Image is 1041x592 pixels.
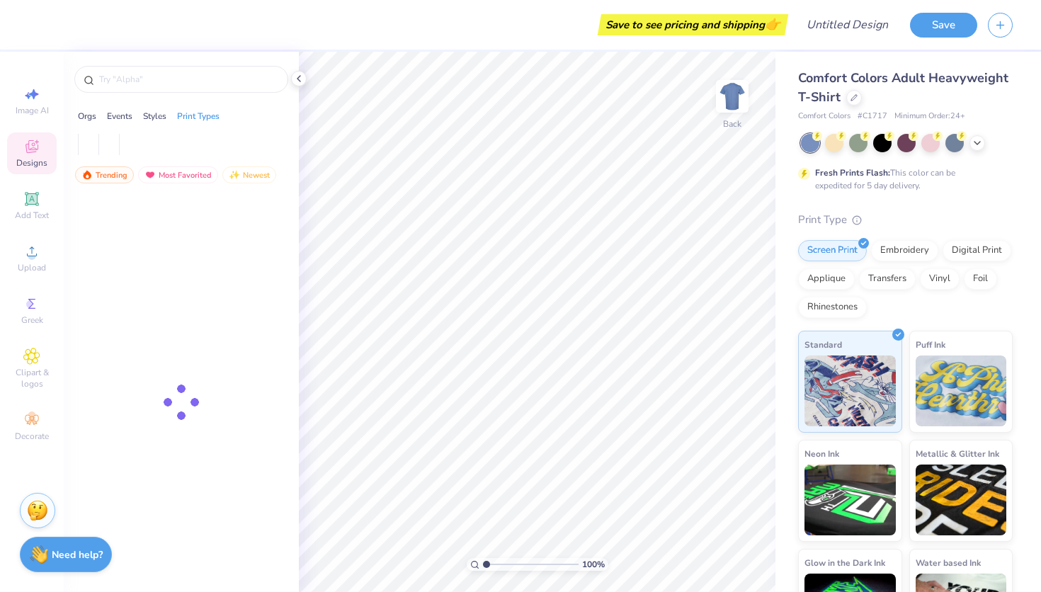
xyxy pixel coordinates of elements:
div: Screen Print [798,240,867,261]
img: Standard [804,355,896,426]
img: Back [718,82,746,110]
div: Back [723,118,741,130]
span: Designs [16,157,47,169]
div: Events [107,110,132,123]
span: Water based Ink [916,555,981,570]
div: Newest [222,166,276,183]
span: Puff Ink [916,337,945,352]
span: Metallic & Glitter Ink [916,446,999,461]
span: Minimum Order: 24 + [894,110,965,123]
img: Puff Ink [916,355,1007,426]
img: Neon Ink [804,465,896,535]
span: Greek [21,314,43,326]
div: Digital Print [943,240,1011,261]
div: Rhinestones [798,297,867,318]
span: Upload [18,262,46,273]
span: # C1717 [858,110,887,123]
div: Foil [964,268,997,290]
div: Most Favorited [138,166,218,183]
div: Transfers [859,268,916,290]
input: Try "Alpha" [98,72,279,86]
span: Add Text [15,210,49,221]
span: Clipart & logos [7,367,57,389]
strong: Need help? [52,548,103,562]
div: Styles [143,110,166,123]
img: trending.gif [81,170,93,180]
div: Save to see pricing and shipping [601,14,785,35]
img: Metallic & Glitter Ink [916,465,1007,535]
span: Glow in the Dark Ink [804,555,885,570]
span: 👉 [765,16,780,33]
span: 100 % [582,558,605,571]
span: Comfort Colors [798,110,851,123]
input: Untitled Design [795,11,899,39]
img: most_fav.gif [144,170,156,180]
button: Save [910,13,977,38]
div: Embroidery [871,240,938,261]
span: Decorate [15,431,49,442]
div: Vinyl [920,268,960,290]
span: Comfort Colors Adult Heavyweight T-Shirt [798,69,1008,106]
span: Standard [804,337,842,352]
div: Trending [75,166,134,183]
div: Applique [798,268,855,290]
strong: Fresh Prints Flash: [815,167,890,178]
img: Newest.gif [229,170,240,180]
div: Print Types [177,110,220,123]
div: Print Type [798,212,1013,228]
span: Image AI [16,105,49,116]
span: Neon Ink [804,446,839,461]
div: Orgs [78,110,96,123]
div: This color can be expedited for 5 day delivery. [815,166,989,192]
